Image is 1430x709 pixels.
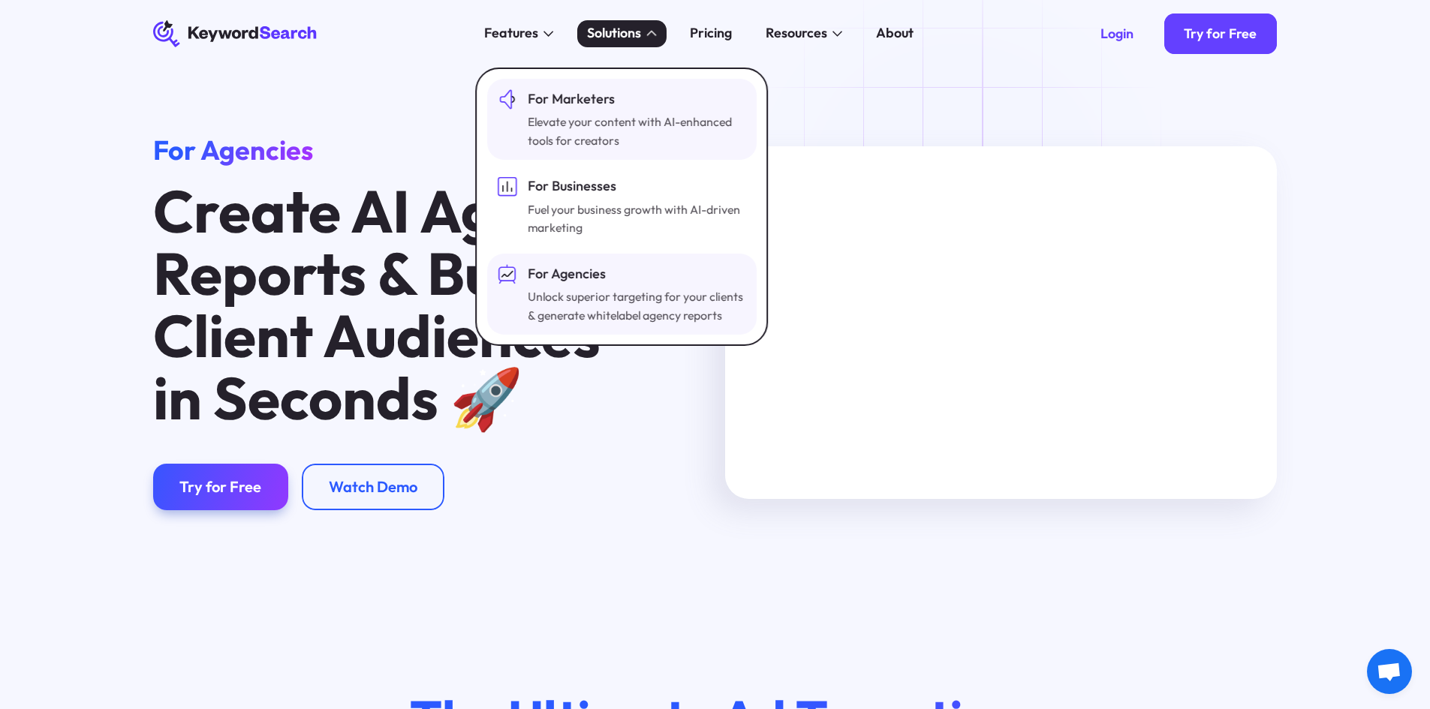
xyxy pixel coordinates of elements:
a: Login [1080,14,1154,54]
a: Open chat [1367,649,1412,694]
div: For Marketers [528,89,743,110]
div: About [876,23,914,44]
div: Watch Demo [329,477,417,496]
a: For BusinessesFuel your business growth with AI-driven marketing [487,167,757,248]
div: Try for Free [1184,26,1257,42]
iframe: KeywordSearch Agency Reports [725,146,1277,498]
a: For MarketersElevate your content with AI-enhanced tools for creators [487,79,757,160]
div: Pricing [690,23,732,44]
div: Features [484,23,538,44]
div: Login [1100,26,1133,42]
a: Try for Free [153,464,289,511]
div: Solutions [587,23,641,44]
div: For Agencies [528,264,743,284]
a: For AgenciesUnlock superior targeting for your clients & generate whitelabel agency reports [487,254,757,335]
div: For Businesses [528,176,743,197]
a: Try for Free [1164,14,1278,54]
div: Resources [766,23,827,44]
h1: Create AI Agency Reports & Build Client Audiences in Seconds 🚀 [153,180,638,430]
div: Fuel your business growth with AI-driven marketing [528,200,743,237]
span: For Agencies [153,133,313,167]
a: Pricing [680,20,742,47]
nav: Solutions [476,68,769,347]
div: Try for Free [179,477,261,496]
div: Unlock superior targeting for your clients & generate whitelabel agency reports [528,287,743,324]
a: About [866,20,924,47]
div: Elevate your content with AI-enhanced tools for creators [528,113,743,149]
